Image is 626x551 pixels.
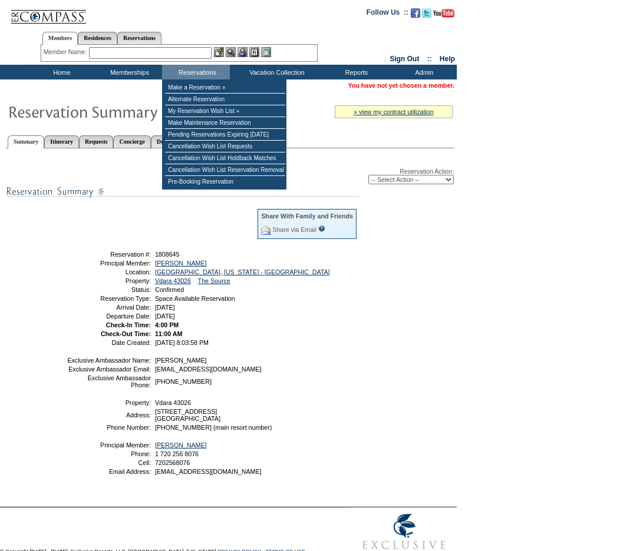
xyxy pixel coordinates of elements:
[238,47,248,57] img: Impersonate
[155,268,330,275] a: [GEOGRAPHIC_DATA], [US_STATE] - [GEOGRAPHIC_DATA]
[433,12,454,19] a: Subscribe to our YouTube Channel
[321,65,389,79] td: Reports
[433,9,454,18] img: Subscribe to our YouTube Channel
[67,251,151,258] td: Reservation #:
[214,47,224,57] img: b_edit.gif
[106,321,151,328] strong: Check-In Time:
[165,82,285,94] td: Make a Reservation »
[226,47,236,57] img: View
[440,55,455,63] a: Help
[8,99,243,123] img: Reservaton Summary
[165,176,285,187] td: Pre-Booking Reservation
[94,65,162,79] td: Memberships
[155,450,199,457] span: 1 720 256 8076
[67,399,151,406] td: Property:
[155,408,220,422] span: [STREET_ADDRESS] [GEOGRAPHIC_DATA]
[318,225,325,232] input: What is this?
[8,135,44,148] a: Summary
[6,168,454,184] div: Reservation Action:
[155,277,191,284] a: Vdara 43026
[165,94,285,105] td: Alternate Reservation
[389,65,457,79] td: Admin
[165,152,285,164] td: Cancellation Wish List Holdback Matches
[411,12,420,19] a: Become our fan on Facebook
[155,399,191,406] span: Vdara 43026
[354,108,434,115] a: » view my contract utilization
[422,8,431,18] img: Follow us on Twitter
[348,82,454,89] span: You have not yet chosen a member.
[44,47,89,57] div: Member Name:
[155,295,235,302] span: Space Available Reservation
[42,32,78,45] a: Members
[27,65,94,79] td: Home
[249,47,259,57] img: Reservations
[155,378,212,385] span: [PHONE_NUMBER]
[165,117,285,129] td: Make Maintenance Reservation
[165,105,285,117] td: My Reservation Wish List »
[230,65,321,79] td: Vacation Collection
[67,286,151,293] td: Status:
[6,184,360,199] img: subTtlResSummary.gif
[67,424,151,431] td: Phone Number:
[67,468,151,475] td: Email Address:
[67,374,151,389] td: Exclusive Ambassador Phone:
[67,313,151,320] td: Departure Date:
[117,32,162,44] a: Reservations
[367,7,408,21] td: Follow Us ::
[198,277,230,284] a: The Source
[67,459,151,466] td: Cell:
[261,47,271,57] img: b_calculator.gif
[411,8,420,18] img: Become our fan on Facebook
[67,339,151,346] td: Date Created:
[165,129,285,141] td: Pending Reservations Expiring [DATE]
[151,135,178,148] a: Detail
[155,321,179,328] span: 4:00 PM
[155,339,209,346] span: [DATE] 8:03:58 PM
[155,260,207,267] a: [PERSON_NAME]
[44,135,79,148] a: Itinerary
[155,251,180,258] span: 1808645
[155,286,184,293] span: Confirmed
[261,213,353,220] div: Share With Family and Friends
[165,141,285,152] td: Cancellation Wish List Requests
[165,164,285,176] td: Cancellation Wish List Reservation Removal
[67,268,151,275] td: Location:
[79,135,113,148] a: Requests
[78,32,117,44] a: Residences
[101,330,151,337] strong: Check-Out Time:
[155,357,207,364] span: [PERSON_NAME]
[272,226,317,233] a: Share via Email
[390,55,419,63] a: Sign Out
[155,304,175,311] span: [DATE]
[155,330,182,337] span: 11:00 AM
[422,12,431,19] a: Follow us on Twitter
[162,65,230,79] td: Reservations
[155,468,262,475] span: [EMAIL_ADDRESS][DOMAIN_NAME]
[427,55,432,63] span: ::
[155,366,262,373] span: [EMAIL_ADDRESS][DOMAIN_NAME]
[67,304,151,311] td: Arrival Date:
[67,366,151,373] td: Exclusive Ambassador Email:
[67,260,151,267] td: Principal Member:
[67,295,151,302] td: Reservation Type:
[67,357,151,364] td: Exclusive Ambassador Name:
[67,408,151,422] td: Address:
[113,135,150,148] a: Concierge
[155,459,190,466] span: 7202568076
[67,277,151,284] td: Property:
[67,442,151,449] td: Principal Member:
[155,424,272,431] span: [PHONE_NUMBER] (main resort number)
[67,450,151,457] td: Phone:
[155,313,175,320] span: [DATE]
[155,442,207,449] a: [PERSON_NAME]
